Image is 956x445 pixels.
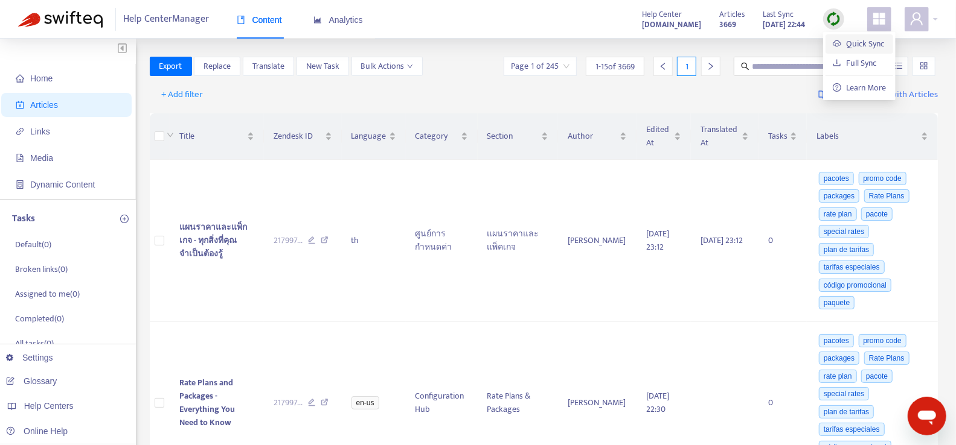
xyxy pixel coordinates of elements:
[16,74,24,83] span: home
[24,401,74,411] span: Help Centers
[816,130,919,143] span: Labels
[909,11,924,26] span: user
[15,337,54,350] p: All tasks ( 0 )
[819,189,859,203] span: packages
[264,113,342,160] th: Zendesk ID
[759,113,807,160] th: Tasks
[819,243,874,256] span: plan de tarifas
[677,57,696,76] div: 1
[274,396,303,409] span: 217997 ...
[701,123,739,150] span: Translated At
[819,207,857,221] span: rate plan
[6,376,57,386] a: Glossary
[759,160,807,322] td: 0
[15,288,80,300] p: Assigned to me ( 0 )
[30,180,95,189] span: Dynamic Content
[859,334,906,347] span: promo code
[864,189,909,203] span: Rate Plans
[16,180,24,189] span: container
[595,60,635,73] span: 1 - 15 of 3669
[406,160,478,322] td: ศูนย์การกำหนดค่า
[487,130,539,143] span: Section
[237,15,282,25] span: Content
[833,81,886,95] a: question-circleLearn More
[646,389,669,416] span: [DATE] 22:30
[819,387,869,400] span: special rates
[351,57,423,76] button: Bulk Actionsdown
[701,233,743,247] span: [DATE] 23:12
[159,60,182,73] span: Export
[872,11,887,26] span: appstore
[861,207,893,221] span: pacote
[741,62,749,71] span: search
[719,8,745,21] span: Articles
[819,370,857,383] span: rate plan
[243,57,294,76] button: Translate
[30,74,53,83] span: Home
[819,225,869,238] span: special rates
[18,11,103,28] img: Swifteq
[30,100,58,110] span: Articles
[819,423,885,436] span: tarifas especiales
[361,60,413,73] span: Bulk Actions
[15,263,68,276] p: Broken links ( 0 )
[204,60,231,73] span: Replace
[153,85,213,104] button: + Add filter
[819,279,891,292] span: código promocional
[763,8,794,21] span: Last Sync
[826,11,841,27] img: sync.dc5367851b00ba804db3.png
[12,212,35,226] p: Tasks
[252,60,284,73] span: Translate
[908,397,946,435] iframe: Button to launch messaging window
[30,153,53,163] span: Media
[297,57,349,76] button: New Task
[478,160,559,322] td: แผนราคาและแพ็คเกจ
[150,57,192,76] button: Export
[691,113,759,160] th: Translated At
[831,88,938,102] span: Getting started with Articles
[807,113,938,160] th: Labels
[568,130,617,143] span: Author
[237,16,245,24] span: book
[351,130,387,143] span: Language
[818,90,828,99] img: image-link
[642,8,682,21] span: Help Center
[179,220,247,260] span: แผนราคาและแพ็กเกจ - ทุกสิ่งที่คุณจำเป็นต้องรู้
[478,113,559,160] th: Section
[819,296,855,309] span: paquete
[124,8,210,31] span: Help Center Manager
[120,215,129,223] span: plus-circle
[6,426,68,436] a: Online Help
[194,57,240,76] button: Replace
[30,127,50,136] span: Links
[707,62,715,71] span: right
[16,101,24,109] span: account-book
[642,18,701,31] strong: [DOMAIN_NAME]
[819,352,859,365] span: packages
[306,60,339,73] span: New Task
[819,260,885,274] span: tarifas especiales
[351,396,379,409] span: en-us
[894,62,903,70] span: unordered-list
[15,238,51,251] p: Default ( 0 )
[719,18,736,31] strong: 3669
[170,113,264,160] th: Title
[6,353,53,362] a: Settings
[313,15,363,25] span: Analytics
[763,18,805,31] strong: [DATE] 22:44
[637,113,691,160] th: Edited At
[659,62,667,71] span: left
[833,56,876,70] a: Full Sync
[167,131,174,139] span: down
[179,130,245,143] span: Title
[819,405,874,418] span: plan de tarifas
[819,172,854,185] span: pacotes
[558,160,637,322] td: [PERSON_NAME]
[274,234,303,247] span: 217997 ...
[179,376,235,429] span: Rate Plans and Packages - Everything You Need to Know
[274,130,322,143] span: Zendesk ID
[406,113,478,160] th: Category
[313,16,322,24] span: area-chart
[864,352,909,365] span: Rate Plans
[861,370,893,383] span: pacote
